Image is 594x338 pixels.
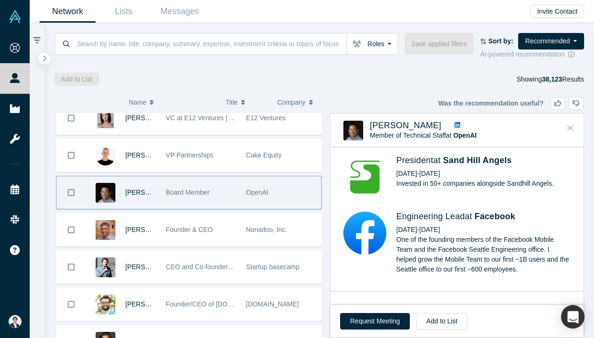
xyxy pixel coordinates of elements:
a: Sand Hill Angels [443,156,512,165]
span: Name [129,92,146,112]
strong: 38,123 [542,75,562,83]
img: Guillaume De Dorlodot's Profile Image [96,257,115,277]
span: E12 Ventures [246,114,285,122]
button: Name [129,92,216,112]
strong: Sort by: [488,37,513,45]
button: Bookmark [57,102,86,134]
p: Invested in 50+ companies alongside Sandhill Angels. [396,179,570,189]
img: Cal Davidson's Profile Image [96,146,115,165]
input: Search by name, title, company, summary, expertise, investment criteria or topics of focus [76,33,346,55]
a: [PERSON_NAME] [125,300,179,308]
span: Results [542,75,584,83]
button: Save applied filters [405,33,473,55]
p: One of the founding members of the Facebook Mobile Team and the Facebook Seattle Engineering offi... [396,235,570,274]
div: [DATE] - [DATE] [396,169,570,179]
button: Bookmark [57,214,86,246]
button: Add to List [55,73,99,86]
img: Alchemist Vault Logo [8,10,22,23]
a: Lists [96,0,152,23]
button: Title [226,92,268,112]
button: Add to List [416,313,467,330]
span: Title [226,92,238,112]
a: OpenAI [453,132,477,139]
a: [PERSON_NAME] [125,263,179,271]
span: [DOMAIN_NAME] [246,300,299,308]
img: Wayne Chang's Profile Image [96,183,115,203]
div: [DATE] - [DATE] [396,225,570,235]
button: Bookmark [57,288,86,321]
div: Showing [517,73,584,86]
span: Cake Equity [246,151,281,159]
button: Bookmark [57,139,86,172]
img: Facebook's Logo [343,212,386,255]
button: Bookmark [57,176,86,209]
button: Company [277,92,319,112]
div: AI-powered recommendation [480,49,584,59]
span: VC at E12 Ventures | HardTech [166,114,257,122]
span: OpenAI [246,189,268,196]
a: Messages [152,0,208,23]
h4: Engineering Lead at [396,212,570,222]
img: Raghu Subramanian's Profile Image [96,220,115,240]
span: Startup basecamp [246,263,300,271]
span: Company [277,92,306,112]
img: Sand Hill Angels's Logo [343,156,386,198]
div: Was the recommendation useful? [438,97,584,110]
span: VP Partnerships [166,151,213,159]
span: CEO and Co-founder @Startup Basecamp [166,263,291,271]
span: Founder & CEO [166,226,213,233]
a: Facebook [475,212,515,221]
button: Invite Contact [530,5,584,18]
a: [PERSON_NAME] [125,226,179,233]
button: Close [563,121,577,136]
a: [PERSON_NAME] [370,121,441,130]
span: Nonadoo, Inc. [246,226,287,233]
span: Founder/CEO of [DOMAIN_NAME] [166,300,269,308]
img: Wilder Lopes's Profile Image [96,295,115,314]
h4: President at [396,156,570,166]
img: Paulina Szyzdek MBA's Profile Image [96,108,115,128]
button: Request Meeting [340,313,410,330]
a: Network [40,0,96,23]
a: [PERSON_NAME] [125,151,179,159]
img: Eisuke Shimizu's Account [8,315,22,328]
span: Member of Technical Staff at [370,132,477,139]
img: Wayne Chang's Profile Image [343,121,363,140]
button: Bookmark [57,251,86,283]
button: Recommended [518,33,584,49]
span: Board Member [166,189,210,196]
a: [PERSON_NAME] [125,189,179,196]
a: [PERSON_NAME] MBA [125,114,195,122]
button: Roles [346,33,398,55]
